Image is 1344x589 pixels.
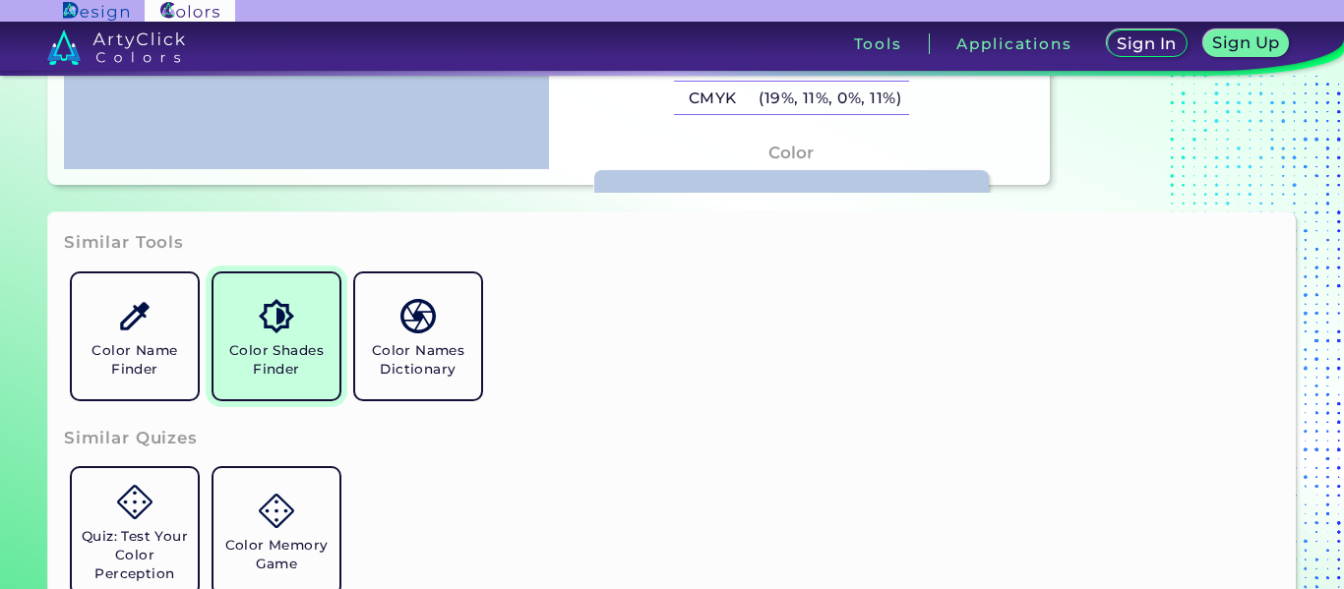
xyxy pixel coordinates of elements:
[259,494,293,528] img: icon_game.svg
[259,299,293,333] img: icon_color_shades.svg
[347,265,489,407] a: Color Names Dictionary
[363,341,473,379] h5: Color Names Dictionary
[674,82,751,114] h5: CMYK
[221,341,332,379] h5: Color Shades Finder
[206,265,347,407] a: Color Shades Finder
[80,341,190,379] h5: Color Name Finder
[64,231,184,255] h3: Similar Tools
[1216,35,1277,50] h5: Sign Up
[221,536,332,573] h5: Color Memory Game
[1121,36,1174,51] h5: Sign In
[63,2,129,21] img: ArtyClick Design logo
[47,29,186,65] img: logo_artyclick_colors_white.svg
[64,265,206,407] a: Color Name Finder
[751,82,908,114] h5: (19%, 11%, 0%, 11%)
[80,527,190,583] h5: Quiz: Test Your Color Perception
[768,139,814,167] h4: Color
[117,485,152,519] img: icon_game.svg
[956,36,1071,51] h3: Applications
[1207,31,1285,56] a: Sign Up
[854,36,902,51] h3: Tools
[64,427,198,450] h3: Similar Quizes
[1111,31,1183,56] a: Sign In
[117,299,152,333] img: icon_color_name_finder.svg
[400,299,435,333] img: icon_color_names_dictionary.svg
